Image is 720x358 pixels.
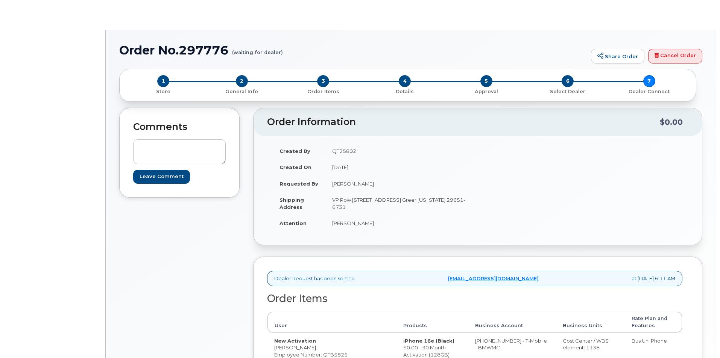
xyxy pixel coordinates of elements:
a: [EMAIL_ADDRESS][DOMAIN_NAME] [448,275,539,282]
a: 1 Store [126,87,201,95]
strong: Attention [279,220,307,226]
h2: Order Items [267,293,682,304]
div: Dealer Request has been sent to at [DATE] 6:11 AM [267,271,682,286]
th: Business Units [556,312,625,332]
p: Store [129,88,198,95]
span: 3 [317,75,329,87]
td: [DATE] [325,159,472,175]
p: Order Items [286,88,361,95]
span: 1 [157,75,169,87]
span: Employee Number: QTB5825 [274,352,348,358]
th: User [267,312,396,332]
td: VP Row [STREET_ADDRESS] Greer [US_STATE] 29651-6731 [325,192,472,215]
h1: Order No.297776 [119,44,587,57]
th: Products [396,312,469,332]
strong: Requested By [279,181,318,187]
a: Share Order [591,49,644,64]
p: Approval [448,88,524,95]
strong: Created By [279,148,310,154]
div: Cost Center / WBS element: 1138 [563,337,618,351]
a: 3 Order Items [283,87,364,95]
p: Select Dealer [530,88,606,95]
a: 6 Select Dealer [527,87,609,95]
strong: iPhone 16e (Black) [403,338,454,344]
th: Rate Plan and Features [625,312,682,332]
div: $0.00 [660,115,683,129]
a: Cancel Order [648,49,702,64]
a: 5 Approval [445,87,527,95]
th: Business Account [468,312,556,332]
span: 5 [480,75,492,87]
strong: New Activation [274,338,316,344]
input: Leave Comment [133,170,190,184]
a: 4 Details [364,87,446,95]
td: [PERSON_NAME] [325,175,472,192]
p: General Info [204,88,280,95]
td: QT25802 [325,143,472,159]
small: (waiting for dealer) [232,44,283,55]
td: [PERSON_NAME] [325,215,472,231]
strong: Created On [279,164,311,170]
a: 2 General Info [201,87,283,95]
span: 2 [236,75,248,87]
h2: Order Information [267,117,660,127]
h2: Comments [133,122,226,132]
strong: Shipping Address [279,197,304,210]
p: Details [367,88,443,95]
span: 6 [562,75,574,87]
span: 4 [399,75,411,87]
